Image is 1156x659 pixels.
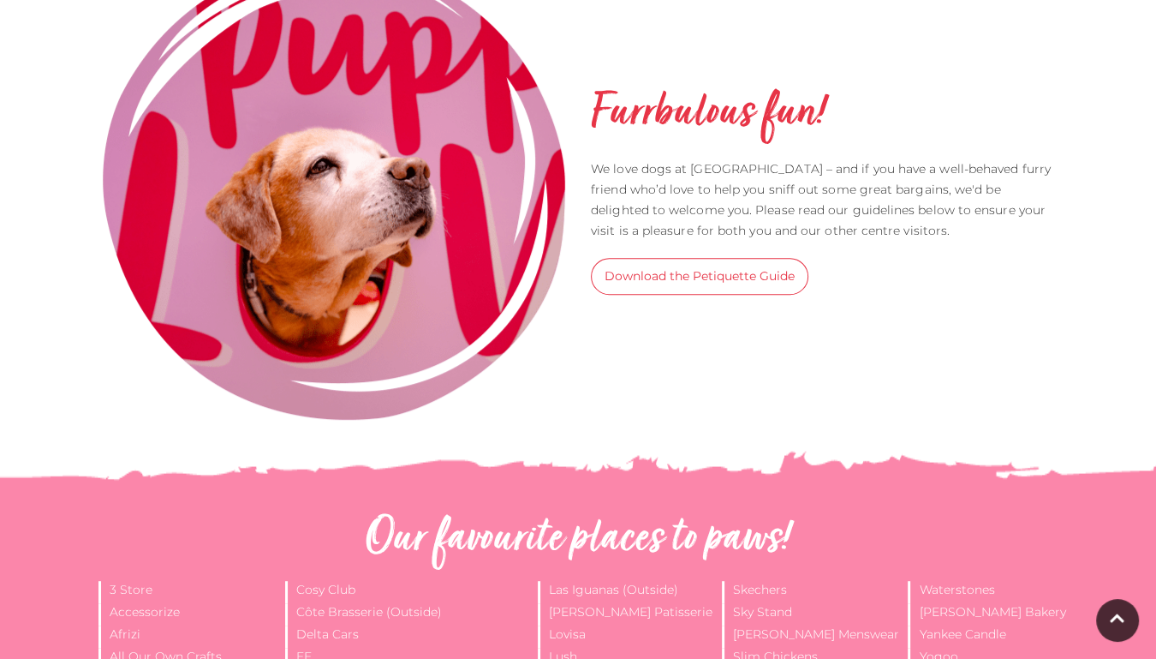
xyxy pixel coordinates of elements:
[722,626,900,648] li: [PERSON_NAME] Menswear
[591,159,1053,241] p: We love dogs at [GEOGRAPHIC_DATA] – and if you have a well-behaved furry friend who’d love to hel...
[591,258,808,295] a: Download the Petiquette Guide
[285,581,530,603] li: Cosy Club
[285,626,530,648] li: Delta Cars
[722,581,900,603] li: Skechers
[722,603,900,626] li: Sky Stand
[538,626,713,648] li: Lovisa
[908,603,1066,626] li: [PERSON_NAME] Bakery
[103,512,1053,567] h2: Our favourite places to paws!
[538,603,713,626] li: [PERSON_NAME] Patisserie
[591,87,825,141] h2: Furrbulous fun!
[908,581,1066,603] li: Waterstones
[285,603,530,626] li: Côte Brasserie (Outside)
[538,581,713,603] li: Las Iguanas (Outside)
[98,581,277,603] li: 3 Store
[98,626,277,648] li: Afrizi
[908,626,1066,648] li: Yankee Candle
[98,603,277,626] li: Accessorize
